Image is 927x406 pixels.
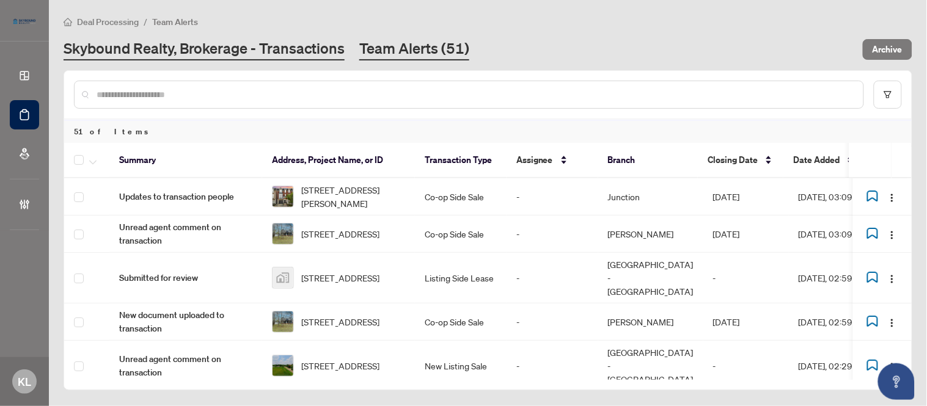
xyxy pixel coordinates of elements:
[301,359,379,372] span: [STREET_ADDRESS]
[415,143,507,178] th: Transaction Type
[598,216,703,253] td: [PERSON_NAME]
[301,227,379,241] span: [STREET_ADDRESS]
[415,303,507,341] td: Co-op Side Sale
[415,341,507,391] td: New Listing Sale
[703,341,789,391] td: -
[301,315,379,328] span: [STREET_ADDRESS]
[507,341,598,391] td: -
[516,153,553,167] span: Assignee
[10,15,39,27] img: logo
[598,143,698,178] th: Branch
[887,362,897,372] img: Logo
[882,268,902,288] button: Logo
[273,186,293,207] img: thumbnail-img
[703,253,789,303] td: -
[301,183,405,210] span: [STREET_ADDRESS][PERSON_NAME]
[119,352,252,379] span: Unread agent comment on transaction
[273,223,293,244] img: thumbnail-img
[882,187,902,206] button: Logo
[415,216,507,253] td: Co-op Side Sale
[64,18,72,26] span: home
[507,178,598,216] td: -
[882,224,902,244] button: Logo
[789,216,899,253] td: [DATE], 03:09pm
[698,143,783,178] th: Closing Date
[789,303,899,341] td: [DATE], 02:59pm
[708,153,758,167] span: Closing Date
[507,253,598,303] td: -
[109,143,262,178] th: Summary
[18,373,31,390] span: KL
[64,120,912,143] div: 51 of Items
[598,303,703,341] td: [PERSON_NAME]
[77,16,139,27] span: Deal Processing
[878,363,915,400] button: Open asap
[273,311,293,332] img: thumbnail-img
[783,143,893,178] th: Date Added
[359,38,469,60] a: Team Alerts (51)
[119,308,252,335] span: New document uploaded to transaction
[415,253,507,303] td: Listing Side Lease
[152,16,198,27] span: Team Alerts
[507,143,598,178] th: Assignee
[119,271,252,285] span: Submitted for review
[598,341,703,391] td: [GEOGRAPHIC_DATA] - [GEOGRAPHIC_DATA]
[119,190,252,203] span: Updates to transaction people
[507,303,598,341] td: -
[598,178,703,216] td: Junction
[703,178,789,216] td: [DATE]
[882,356,902,375] button: Logo
[507,216,598,253] td: -
[874,81,902,109] button: filter
[887,230,897,240] img: Logo
[703,303,789,341] td: [DATE]
[64,38,345,60] a: Skybound Realty, Brokerage - Transactions
[301,271,379,285] span: [STREET_ADDRESS]
[273,267,293,288] img: thumbnail-img
[884,90,892,99] span: filter
[863,39,912,60] button: Archive
[703,216,789,253] td: [DATE]
[415,178,507,216] td: Co-op Side Sale
[882,312,902,332] button: Logo
[273,355,293,376] img: thumbnail-img
[789,341,899,391] td: [DATE], 02:29pm
[789,178,899,216] td: [DATE], 03:09pm
[887,193,897,203] img: Logo
[262,143,415,178] th: Address, Project Name, or ID
[793,153,840,167] span: Date Added
[598,253,703,303] td: [GEOGRAPHIC_DATA] - [GEOGRAPHIC_DATA]
[119,220,252,247] span: Unread agent comment on transaction
[789,253,899,303] td: [DATE], 02:59pm
[887,318,897,328] img: Logo
[887,274,897,284] img: Logo
[873,40,903,59] span: Archive
[144,15,147,29] li: /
